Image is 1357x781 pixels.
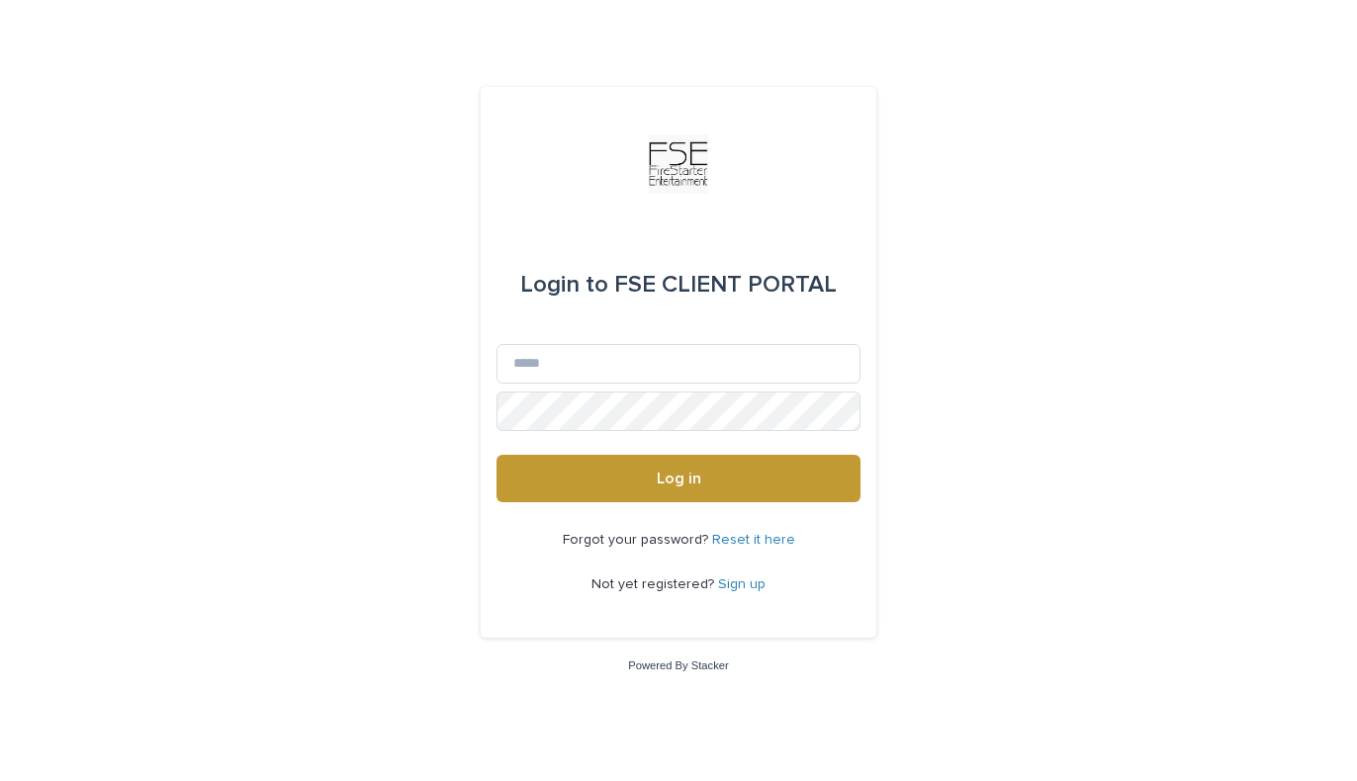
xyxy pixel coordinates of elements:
img: Km9EesSdRbS9ajqhBzyo [649,134,708,194]
span: Log in [657,471,701,486]
button: Log in [497,455,860,502]
a: Sign up [718,577,766,591]
div: FSE CLIENT PORTAL [520,257,837,312]
a: Powered By Stacker [628,659,728,671]
span: Forgot your password? [563,533,712,547]
span: Not yet registered? [591,577,718,591]
span: Login to [520,273,608,297]
a: Reset it here [712,533,795,547]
